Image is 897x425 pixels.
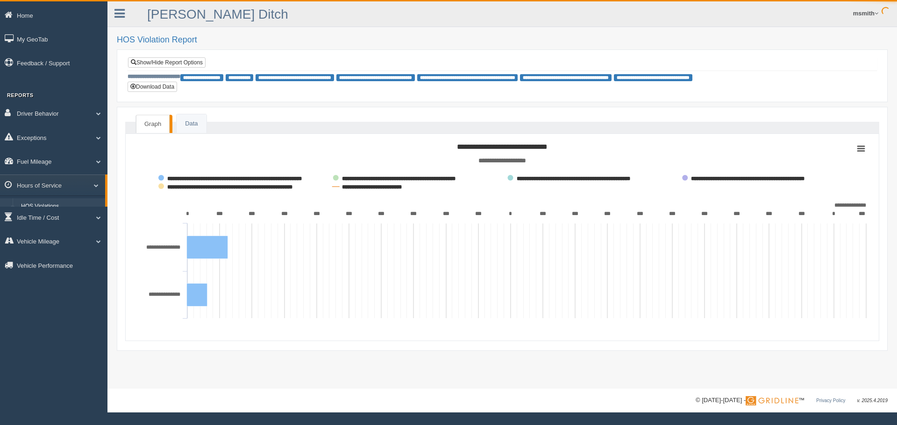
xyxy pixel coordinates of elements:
a: HOS Violations [17,198,105,215]
img: Gridline [746,396,798,405]
h2: HOS Violation Report [117,35,888,45]
a: Privacy Policy [816,398,845,403]
span: v. 2025.4.2019 [857,398,888,403]
a: Show/Hide Report Options [128,57,206,68]
a: Data [177,114,206,133]
button: Download Data [128,82,177,92]
a: [PERSON_NAME] Ditch [147,7,288,21]
div: © [DATE]-[DATE] - ™ [696,396,888,405]
a: Graph [136,115,170,133]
